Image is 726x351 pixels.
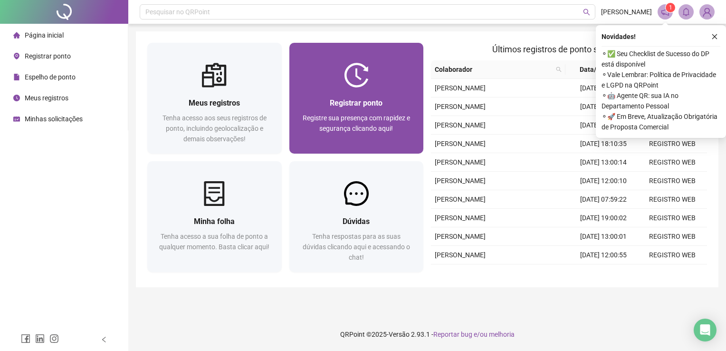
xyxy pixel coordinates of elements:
span: [PERSON_NAME] [435,233,486,240]
span: linkedin [35,334,45,343]
span: facebook [21,334,30,343]
span: schedule [13,116,20,122]
img: 89264 [700,5,714,19]
td: [DATE] 18:10:35 [569,135,638,153]
span: search [554,62,564,77]
td: [DATE] 13:06:10 [569,79,638,97]
td: REGISTRO WEB [638,227,707,246]
div: Open Intercom Messenger [694,319,716,341]
span: search [556,67,562,72]
span: Últimos registros de ponto sincronizados [492,44,646,54]
span: Reportar bug e/ou melhoria [433,331,515,338]
span: Meus registros [25,94,68,102]
footer: QRPoint © 2025 - 2.93.1 - [128,318,726,351]
td: REGISTRO WEB [638,190,707,209]
span: Colaborador [435,64,552,75]
td: REGISTRO WEB [638,264,707,283]
td: REGISTRO WEB [638,246,707,264]
td: REGISTRO WEB [638,172,707,190]
a: Meus registrosTenha acesso aos seus registros de ponto, incluindo geolocalização e demais observa... [147,43,282,154]
a: Minha folhaTenha acesso a sua folha de ponto a qualquer momento. Basta clicar aqui! [147,161,282,272]
span: Novidades ! [602,31,636,42]
span: ⚬ 🚀 Em Breve, Atualização Obrigatória de Proposta Comercial [602,111,720,132]
td: [DATE] 07:52:23 [569,264,638,283]
span: Tenha acesso aos seus registros de ponto, incluindo geolocalização e demais observações! [162,114,267,143]
span: [PERSON_NAME] [435,177,486,185]
span: Espelho de ponto [25,73,76,81]
span: search [583,9,590,16]
span: 1 [669,4,672,11]
span: ⚬ Vale Lembrar: Política de Privacidade e LGPD na QRPoint [602,69,720,90]
span: Data/Hora [569,64,621,75]
span: [PERSON_NAME] [435,214,486,222]
span: close [711,33,718,40]
td: [DATE] 07:59:22 [569,190,638,209]
span: home [13,32,20,39]
span: Tenha acesso a sua folha de ponto a qualquer momento. Basta clicar aqui! [159,233,269,251]
span: ⚬ 🤖 Agente QR: sua IA no Departamento Pessoal [602,90,720,111]
td: [DATE] 13:00:01 [569,227,638,246]
span: Registrar ponto [330,98,382,107]
span: bell [682,8,690,16]
span: Registrar ponto [25,52,71,60]
span: [PERSON_NAME] [435,84,486,92]
td: REGISTRO WEB [638,135,707,153]
span: notification [661,8,669,16]
span: clock-circle [13,95,20,101]
span: environment [13,53,20,59]
span: Minhas solicitações [25,115,83,123]
span: Dúvidas [343,217,370,226]
span: Minha folha [194,217,235,226]
span: [PERSON_NAME] [435,121,486,129]
span: Tenha respostas para as suas dúvidas clicando aqui e acessando o chat! [303,233,410,261]
span: [PERSON_NAME] [435,103,486,110]
span: [PERSON_NAME] [435,195,486,203]
td: REGISTRO WEB [638,209,707,227]
td: [DATE] 12:00:10 [569,172,638,190]
span: [PERSON_NAME] [435,158,486,166]
span: Página inicial [25,31,64,39]
td: [DATE] 08:08:52 [569,116,638,135]
span: [PERSON_NAME] [435,140,486,147]
a: DúvidasTenha respostas para as suas dúvidas clicando aqui e acessando o chat! [289,161,424,272]
td: [DATE] 19:00:02 [569,209,638,227]
sup: 1 [666,3,675,12]
span: file [13,74,20,80]
td: [DATE] 12:06:40 [569,97,638,116]
span: [PERSON_NAME] [435,251,486,259]
td: [DATE] 12:00:55 [569,246,638,264]
span: ⚬ ✅ Seu Checklist de Sucesso do DP está disponível [602,49,720,69]
span: Versão [389,331,410,338]
span: Meus registros [189,98,240,107]
span: [PERSON_NAME] [601,7,652,17]
span: Registre sua presença com rapidez e segurança clicando aqui! [303,114,410,132]
td: REGISTRO WEB [638,153,707,172]
td: [DATE] 13:00:14 [569,153,638,172]
span: instagram [49,334,59,343]
th: Data/Hora [565,60,632,79]
a: Registrar pontoRegistre sua presença com rapidez e segurança clicando aqui! [289,43,424,154]
span: left [101,336,107,343]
